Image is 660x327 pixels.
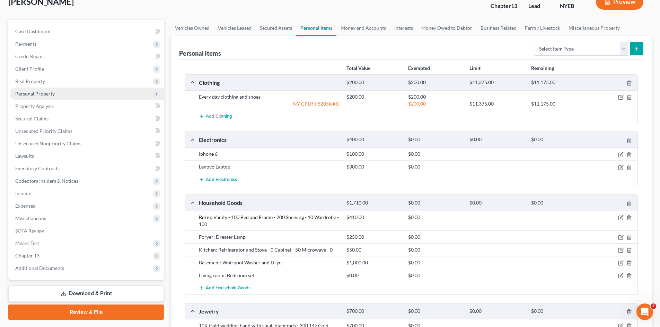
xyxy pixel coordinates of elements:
a: Farm / Livestock [521,20,564,36]
span: Miscellaneous [15,215,46,221]
span: Credit Report [15,53,45,59]
div: Bdrm: Vanity - 100 Bed and Frame - 200 Shelving - 10 Wardrobe - 100 [195,214,343,228]
div: $0.00 [528,136,589,143]
a: Review & File [8,305,164,320]
a: Business Related [476,20,521,36]
span: Additional Documents [15,265,64,271]
div: $1,000.00 [343,259,404,266]
div: $700.00 [343,308,404,315]
span: Real Property [15,78,45,84]
a: Interests [390,20,417,36]
div: $200.00 [405,100,466,107]
div: $0.00 [405,308,466,315]
button: Add Household Goods [199,282,250,294]
a: Secured Claims [10,112,164,125]
div: $0.00 [405,163,466,170]
span: SOFA Review [15,228,44,234]
span: Means Test [15,240,39,246]
span: Unsecured Nonpriority Claims [15,140,81,146]
div: Chapter [491,2,517,10]
div: $11,375.00 [466,100,527,107]
strong: Remaining [531,65,554,71]
a: Case Dashboard [10,25,164,38]
span: Codebtors Insiders & Notices [15,178,78,184]
div: $50.00 [343,246,404,253]
div: $0.00 [405,200,466,206]
div: $250.00 [343,234,404,240]
div: Household Goods [195,199,343,206]
span: Client Profile [15,66,44,72]
a: Miscellaneous Property [564,20,624,36]
div: Jewelry [195,308,343,315]
div: Foryer: Dresser Lamp [195,234,343,240]
div: $1,710.00 [343,200,404,206]
div: $0.00 [405,259,466,266]
div: $200.00 [343,93,404,100]
a: Unsecured Priority Claims [10,125,164,137]
div: Every day clothing and shoes [195,93,343,100]
strong: Limit [469,65,481,71]
a: Download & Print [8,285,164,302]
div: $200.00 [405,93,466,100]
span: Executory Contracts [15,165,60,171]
div: Electronics [195,136,343,143]
div: $0.00 [405,234,466,240]
div: Lenovo Laptop [195,163,343,170]
a: Unsecured Nonpriority Claims [10,137,164,150]
div: Kitchen: Refrigerator and Stove - 0 Cabinet - 50 Microwave - 0 [195,246,343,253]
div: Clothing [195,79,343,86]
span: Case Dashboard [15,28,51,34]
div: $0.00 [528,200,589,206]
div: $100.00 [343,151,404,157]
span: Property Analysis [15,103,54,109]
span: Secured Claims [15,116,49,121]
strong: Exempted [408,65,430,71]
a: Secured Assets [256,20,296,36]
div: $0.00 [466,136,527,143]
div: $200.00 [343,79,404,86]
span: Payments [15,41,36,47]
div: Living room: Bedroom set [195,272,343,279]
div: $0.00 [466,308,527,315]
div: NYEB [560,2,585,10]
a: Vehicles Leased [214,20,256,36]
span: Add Household Goods [206,285,250,291]
div: $0.00 [405,151,466,157]
div: $0.00 [528,308,589,315]
span: Lawsuits [15,153,34,159]
strong: Total Value [346,65,370,71]
a: SOFA Review [10,225,164,237]
span: Unsecured Priority Claims [15,128,72,134]
a: Vehicles Owned [171,20,214,36]
button: Add Clothing [199,110,232,123]
div: $400.00 [343,136,404,143]
a: Money Owed to Debtor [417,20,476,36]
span: Personal Property [15,91,55,97]
span: Add Clothing [206,114,232,119]
div: $0.00 [343,272,404,279]
a: Money and Accounts [336,20,390,36]
a: Personal Items [296,20,336,36]
div: $11,175.00 [528,79,589,86]
a: Credit Report [10,50,164,63]
div: $0.00 [405,214,466,221]
div: Basement: Whirpool Washer and Dryer [195,259,343,266]
div: NY CPLR § 5205(a)(5) [195,100,343,107]
div: Iphone 6 [195,151,343,157]
a: Executory Contracts [10,162,164,175]
div: $0.00 [405,272,466,279]
div: $11,375.00 [466,79,527,86]
button: Add Electronics [199,173,237,186]
a: Lawsuits [10,150,164,162]
div: $410.00 [343,214,404,221]
div: $11,175.00 [528,100,589,107]
span: Add Electronics [206,177,237,182]
div: $200.00 [405,79,466,86]
span: Income [15,190,31,196]
div: Lead [528,2,549,10]
span: Chapter 13 [15,253,39,258]
a: Property Analysis [10,100,164,112]
iframe: Intercom live chat [636,303,653,320]
span: Expenses [15,203,35,209]
div: $0.00 [405,136,466,143]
